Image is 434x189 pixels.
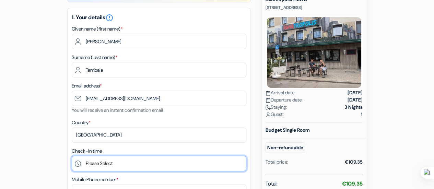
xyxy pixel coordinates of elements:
img: calendar.svg [266,98,271,103]
div: Total price: [266,158,288,166]
img: user_icon.svg [266,112,271,117]
input: Enter last name [72,62,246,78]
label: Surname (Last name) [72,54,117,61]
strong: 1 [361,111,363,118]
input: Enter first name [72,34,246,49]
label: Mobile Phone number [72,176,118,183]
label: Country [72,119,91,126]
label: Check-in time [72,147,102,155]
div: €109.35 [345,158,363,166]
img: calendar.svg [266,91,271,96]
span: Departure date: [266,96,303,104]
small: You will receive an instant confirmation email [72,107,163,113]
strong: [DATE] [348,96,363,104]
h5: 1. Your details [72,14,246,22]
span: Arrival date: [266,89,295,96]
strong: [DATE] [348,89,363,96]
label: Email address [72,82,102,90]
small: Non-refundable [266,142,305,153]
span: Total: [266,180,278,188]
b: Budget Single Room [266,127,310,133]
a: error_outline [105,14,114,21]
span: Staying: [266,104,287,111]
img: moon.svg [266,105,271,110]
p: [STREET_ADDRESS] [266,5,363,10]
i: error_outline [105,14,114,22]
span: Guest: [266,111,284,118]
label: Given name (first name) [72,25,122,33]
strong: 3 Nights [344,104,363,111]
input: Enter email address [72,91,246,106]
strong: €109.35 [342,180,363,187]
